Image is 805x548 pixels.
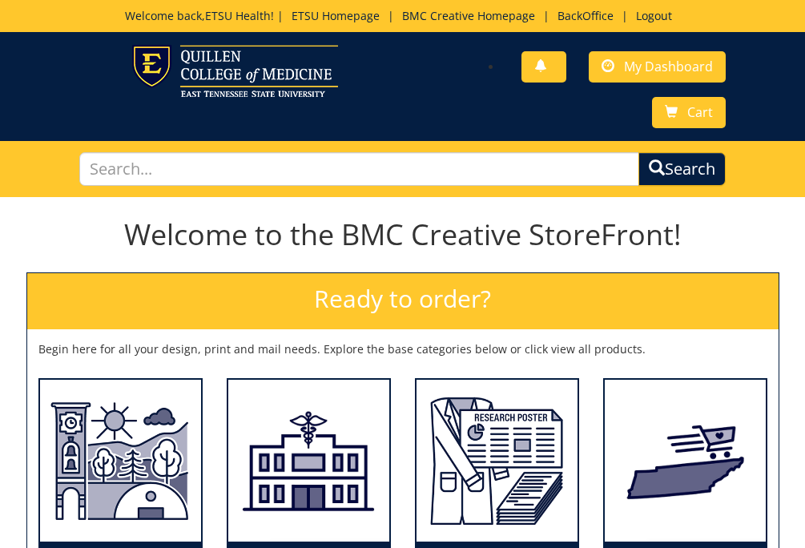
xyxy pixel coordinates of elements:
img: ETSU Academic Departments (all colleges and departments) [40,380,201,542]
a: My Dashboard [589,51,726,83]
a: ETSU Health [205,8,271,23]
img: ETSU Health (all clinics with ETSU Health branding) [228,380,389,542]
input: Search... [79,152,640,187]
span: Cart [687,103,713,121]
span: My Dashboard [624,58,713,75]
h2: Ready to order? [27,273,779,330]
img: State/Federal (other than ETSU) [605,380,766,542]
button: Search [638,152,726,187]
a: Logout [628,8,680,23]
a: ETSU Homepage [284,8,388,23]
h1: Welcome to the BMC Creative StoreFront! [26,219,779,251]
p: Begin here for all your design, print and mail needs. Explore the base categories below or click ... [38,341,767,357]
img: ETSU logo [132,45,338,97]
p: Welcome back, ! | | | | [79,8,727,24]
a: BMC Creative Homepage [394,8,543,23]
a: Cart [652,97,726,128]
a: BackOffice [549,8,622,23]
img: Students (undergraduate and graduate) [417,380,578,542]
